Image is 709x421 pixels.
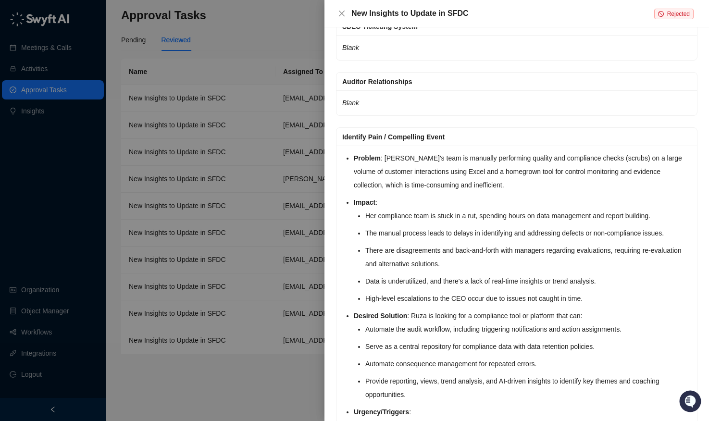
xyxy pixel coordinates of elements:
strong: Impact [354,198,375,206]
div: 📚 [10,136,17,143]
button: Close [336,8,348,19]
p: : [354,196,691,209]
div: Identify Pain / Compelling Event [342,132,691,142]
p: Welcome 👋 [10,38,175,54]
span: stop [658,11,664,17]
img: Swyft AI [10,10,29,29]
li: Her compliance team is stuck in a rut, spending hours on data management and report building. [365,209,691,223]
li: High-level escalations to the CEO occur due to issues not caught in time. [365,292,691,305]
div: We're available if you need us! [33,97,122,104]
li: The manual process leads to delays in identifying and addressing defects or non-compliance issues. [365,226,691,240]
span: close [338,10,346,17]
li: Serve as a central repository for compliance data with data retention policies. [365,340,691,353]
strong: Problem [354,154,381,162]
li: Automate the audit workflow, including triggering notifications and action assignments. [365,322,691,336]
h2: How can we help? [10,54,175,69]
button: Start new chat [163,90,175,101]
img: 5124521997842_fc6d7dfcefe973c2e489_88.png [10,87,27,104]
em: Blank [342,99,359,107]
li: There are disagreements and back-and-forth with managers regarding evaluations, requiring re-eval... [365,244,691,271]
p: : Ruza is looking for a compliance tool or platform that can: [354,309,691,322]
p: : [PERSON_NAME]'s team is manually performing quality and compliance checks (scrubs) on a large v... [354,151,691,192]
div: 📶 [43,136,51,143]
span: Pylon [96,158,116,165]
span: Rejected [667,11,690,17]
span: Status [53,135,74,144]
a: 📚Docs [6,131,39,148]
li: Data is underutilized, and there's a lack of real-time insights or trend analysis. [365,274,691,288]
li: Provide reporting, views, trend analysis, and AI-driven insights to identify key themes and coach... [365,374,691,401]
div: New Insights to Update in SFDC [351,8,654,19]
a: Powered byPylon [68,158,116,165]
span: Docs [19,135,36,144]
li: Automate consequence management for repeated errors. [365,357,691,371]
a: 📶Status [39,131,78,148]
strong: Urgency/Triggers [354,408,409,416]
p: : [354,405,691,419]
div: Start new chat [33,87,158,97]
iframe: Open customer support [678,389,704,415]
em: Blank [342,44,359,51]
strong: Desired Solution [354,312,407,320]
div: Auditor Relationships [342,76,691,87]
